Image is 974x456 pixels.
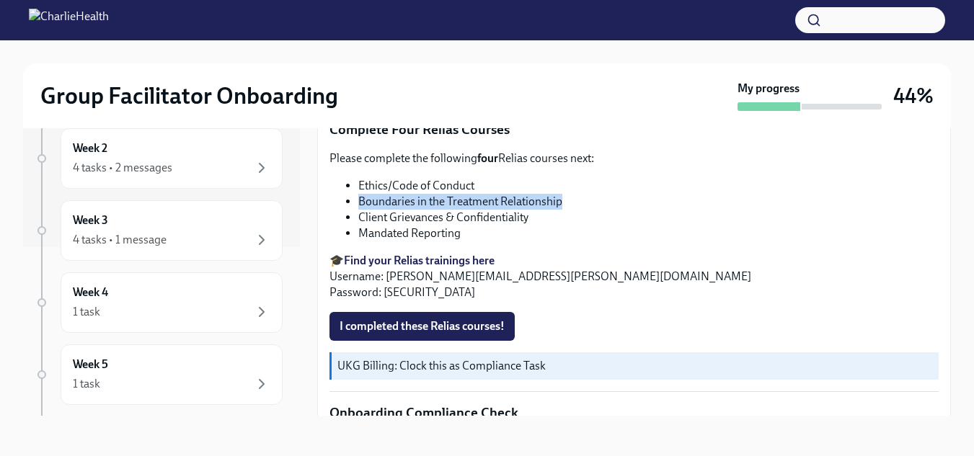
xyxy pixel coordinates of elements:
[40,81,338,110] h2: Group Facilitator Onboarding
[73,304,100,320] div: 1 task
[893,83,934,109] h3: 44%
[73,376,100,392] div: 1 task
[738,81,800,97] strong: My progress
[358,210,939,225] li: Client Grievances & Confidentiality
[35,272,283,333] a: Week 41 task
[29,9,109,32] img: CharlieHealth
[73,213,108,228] h6: Week 3
[358,178,939,194] li: Ethics/Code of Conduct
[73,232,167,248] div: 4 tasks • 1 message
[340,319,505,334] span: I completed these Relias courses!
[337,358,933,374] p: UKG Billing: Clock this as Compliance Task
[73,285,108,300] h6: Week 4
[329,403,939,422] p: Onboarding Compliance Check
[73,357,108,372] h6: Week 5
[329,312,515,341] button: I completed these Relias courses!
[35,200,283,261] a: Week 34 tasks • 1 message
[35,128,283,189] a: Week 24 tasks • 2 messages
[344,254,495,267] a: Find your Relias trainings here
[358,225,939,241] li: Mandated Reporting
[329,253,939,300] p: 🎓 Username: [PERSON_NAME][EMAIL_ADDRESS][PERSON_NAME][DOMAIN_NAME] Password: [SECURITY_DATA]
[477,151,498,165] strong: four
[358,194,939,210] li: Boundaries in the Treatment Relationship
[35,344,283,405] a: Week 51 task
[329,120,939,139] p: Complete Four Relias Courses
[73,160,172,176] div: 4 tasks • 2 messages
[73,140,107,156] h6: Week 2
[329,151,939,166] p: Please complete the following Relias courses next:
